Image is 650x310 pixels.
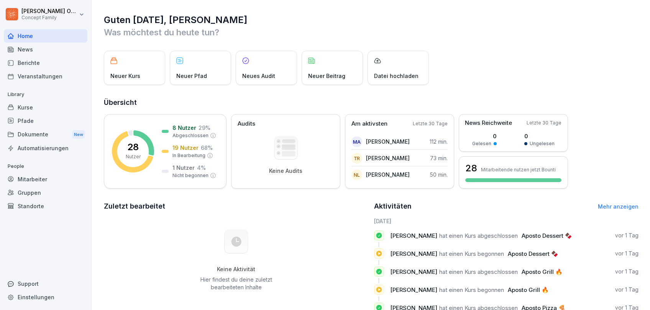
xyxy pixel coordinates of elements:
a: Gruppen [4,186,87,199]
p: 50 min. [430,171,448,179]
p: Neuer Pfad [176,72,207,80]
p: [PERSON_NAME] [366,171,410,179]
a: Veranstaltungen [4,70,87,83]
a: Mitarbeiter [4,172,87,186]
div: Support [4,277,87,290]
p: 28 [127,143,139,152]
p: Nicht begonnen [172,172,208,179]
a: DokumenteNew [4,128,87,142]
p: vor 1 Tag [615,232,639,239]
h5: Keine Aktivität [197,266,275,273]
span: [PERSON_NAME] [390,232,437,239]
p: Nutzer [126,153,141,160]
p: Letzte 30 Tage [527,119,561,126]
p: 0 [524,132,555,140]
p: Concept Family [21,15,77,20]
a: Pfade [4,114,87,128]
div: New [72,130,85,139]
span: [PERSON_NAME] [390,286,437,293]
p: Neuer Kurs [110,72,140,80]
p: 0 [472,132,497,140]
p: vor 1 Tag [615,250,639,257]
p: News Reichweite [465,119,512,128]
p: 4 % [197,164,206,172]
p: Mitarbeitende nutzen jetzt Bounti [481,167,556,172]
span: hat einen Kurs begonnen [439,286,504,293]
p: Was möchtest du heute tun? [104,26,639,38]
p: vor 1 Tag [615,286,639,293]
p: vor 1 Tag [615,268,639,275]
h2: Aktivitäten [374,201,412,212]
a: Home [4,29,87,43]
a: Einstellungen [4,290,87,304]
h3: 28 [465,162,477,175]
div: Dokumente [4,128,87,142]
h2: Übersicht [104,97,639,108]
a: Kurse [4,101,87,114]
p: People [4,160,87,172]
a: Automatisierungen [4,141,87,155]
p: Ungelesen [530,140,555,147]
p: [PERSON_NAME] Otelita [21,8,77,15]
p: Datei hochladen [374,72,419,80]
p: Letzte 30 Tage [413,120,448,127]
p: 19 Nutzer [172,144,199,152]
p: [PERSON_NAME] [366,154,410,162]
p: Library [4,88,87,101]
p: 8 Nutzer [172,124,196,132]
p: Hier findest du deine zuletzt bearbeiteten Inhalte [197,276,275,291]
span: [PERSON_NAME] [390,268,437,275]
div: TR [351,153,362,164]
p: Am aktivsten [351,119,387,128]
p: 68 % [201,144,213,152]
span: Aposto Dessert 🍫 [508,250,558,257]
p: Gelesen [472,140,491,147]
p: In Bearbeitung [172,152,205,159]
p: 112 min. [430,138,448,146]
span: hat einen Kurs begonnen [439,250,504,257]
p: Audits [238,119,255,128]
p: Keine Audits [269,167,302,174]
p: Abgeschlossen [172,132,208,139]
p: Neuer Beitrag [308,72,345,80]
h1: Guten [DATE], [PERSON_NAME] [104,14,639,26]
p: 29 % [199,124,210,132]
a: Standorte [4,199,87,213]
p: 73 min. [430,154,448,162]
a: Berichte [4,56,87,70]
h6: [DATE] [374,217,639,225]
div: MA [351,136,362,147]
p: 1 Nutzer [172,164,195,172]
span: hat einen Kurs abgeschlossen [439,232,518,239]
span: Aposto Dessert 🍫 [522,232,572,239]
p: [PERSON_NAME] [366,138,410,146]
span: Aposto Grill 🔥 [522,268,563,275]
a: Mehr anzeigen [598,203,639,210]
p: Neues Audit [242,72,275,80]
span: hat einen Kurs abgeschlossen [439,268,518,275]
div: NL [351,169,362,180]
h2: Zuletzt bearbeitet [104,201,369,212]
span: Aposto Grill 🔥 [508,286,549,293]
span: [PERSON_NAME] [390,250,437,257]
a: News [4,43,87,56]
